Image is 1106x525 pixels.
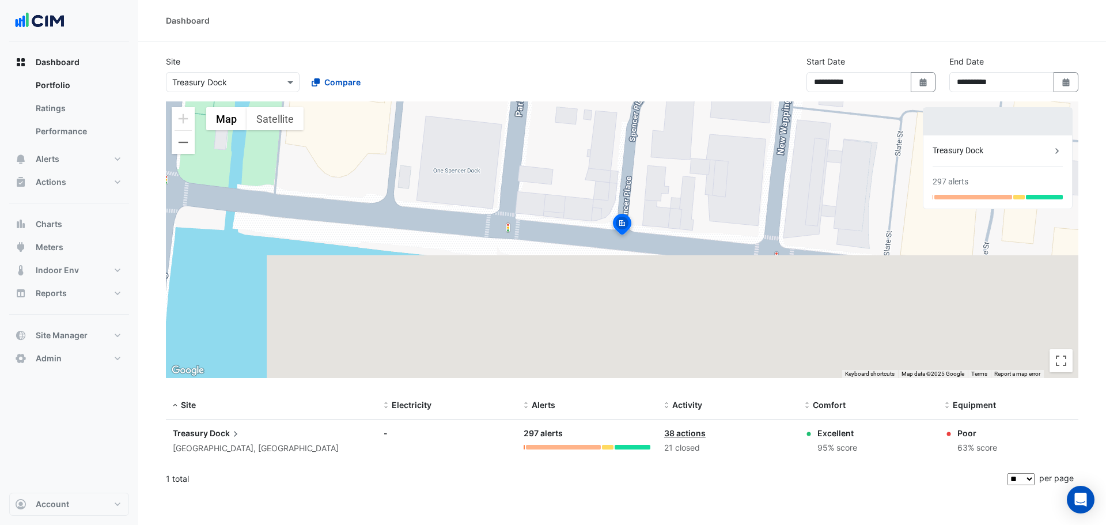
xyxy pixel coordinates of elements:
[36,153,59,165] span: Alerts
[813,400,846,410] span: Comfort
[9,259,129,282] button: Indoor Env
[392,400,431,410] span: Electricity
[817,441,857,455] div: 95% score
[169,363,207,378] img: Google
[36,498,69,510] span: Account
[26,74,129,97] a: Portfolio
[36,288,67,299] span: Reports
[9,51,129,74] button: Dashboard
[15,218,26,230] app-icon: Charts
[15,176,26,188] app-icon: Actions
[817,427,857,439] div: Excellent
[169,363,207,378] a: Open this area in Google Maps (opens a new window)
[845,370,895,378] button: Keyboard shortcuts
[36,353,62,364] span: Admin
[9,236,129,259] button: Meters
[247,107,304,130] button: Show satellite imagery
[933,176,968,188] div: 297 alerts
[166,14,210,27] div: Dashboard
[15,265,26,276] app-icon: Indoor Env
[14,9,66,32] img: Company Logo
[36,241,63,253] span: Meters
[15,353,26,364] app-icon: Admin
[9,347,129,370] button: Admin
[532,400,555,410] span: Alerts
[994,371,1040,377] a: Report a map error
[36,218,62,230] span: Charts
[173,442,370,455] div: [GEOGRAPHIC_DATA], [GEOGRAPHIC_DATA]
[957,427,997,439] div: Poor
[15,153,26,165] app-icon: Alerts
[15,330,26,341] app-icon: Site Manager
[36,56,79,68] span: Dashboard
[384,427,510,439] div: -
[172,107,195,130] button: Zoom in
[953,400,996,410] span: Equipment
[172,131,195,154] button: Zoom out
[9,148,129,171] button: Alerts
[1050,349,1073,372] button: Toggle fullscreen view
[15,241,26,253] app-icon: Meters
[664,441,791,455] div: 21 closed
[524,427,650,440] div: 297 alerts
[324,76,361,88] span: Compare
[181,400,196,410] span: Site
[166,464,1005,493] div: 1 total
[206,107,247,130] button: Show street map
[26,120,129,143] a: Performance
[1039,473,1074,483] span: per page
[9,74,129,148] div: Dashboard
[36,176,66,188] span: Actions
[36,330,88,341] span: Site Manager
[1067,486,1094,513] div: Open Intercom Messenger
[918,77,929,87] fa-icon: Select Date
[806,55,845,67] label: Start Date
[36,265,79,276] span: Indoor Env
[933,145,1051,157] div: Treasury Dock
[609,212,635,240] img: site-pin-selected.svg
[166,55,180,67] label: Site
[949,55,984,67] label: End Date
[9,493,129,516] button: Account
[15,56,26,68] app-icon: Dashboard
[9,213,129,236] button: Charts
[672,400,702,410] span: Activity
[15,288,26,299] app-icon: Reports
[9,171,129,194] button: Actions
[971,371,987,377] a: Terms
[9,324,129,347] button: Site Manager
[902,371,964,377] span: Map data ©2025 Google
[173,428,208,438] span: Treasury
[210,427,241,440] span: Dock
[957,441,997,455] div: 63% score
[26,97,129,120] a: Ratings
[9,282,129,305] button: Reports
[664,428,706,438] a: 38 actions
[1061,77,1071,87] fa-icon: Select Date
[304,72,368,92] button: Compare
